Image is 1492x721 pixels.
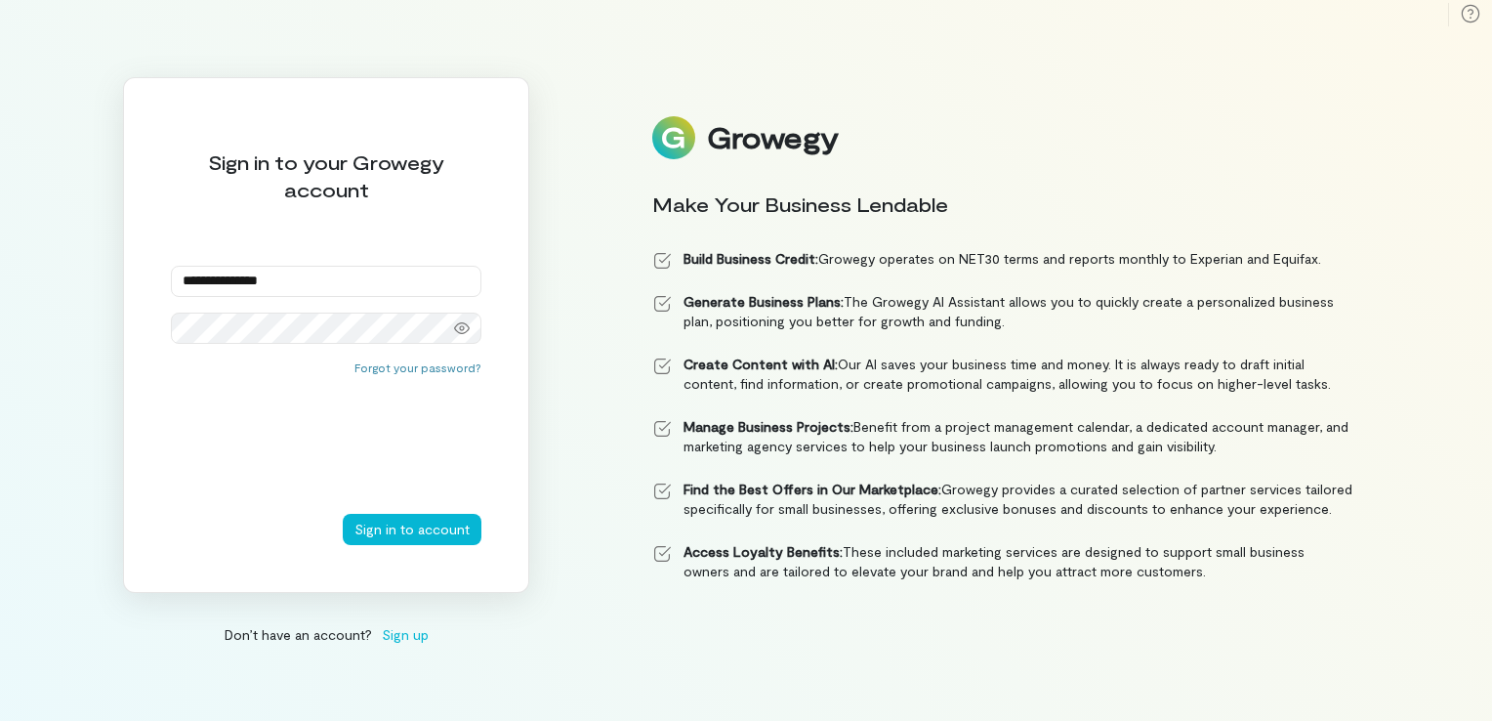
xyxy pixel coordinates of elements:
[343,514,481,545] button: Sign in to account
[684,356,838,372] strong: Create Content with AI:
[382,624,429,645] span: Sign up
[684,293,844,310] strong: Generate Business Plans:
[652,417,1353,456] li: Benefit from a project management calendar, a dedicated account manager, and marketing agency ser...
[652,542,1353,581] li: These included marketing services are designed to support small business owners and are tailored ...
[171,148,481,203] div: Sign in to your Growegy account
[684,481,941,497] strong: Find the Best Offers in Our Marketplace:
[652,249,1353,269] li: Growegy operates on NET30 terms and reports monthly to Experian and Equifax.
[684,543,843,560] strong: Access Loyalty Benefits:
[123,624,529,645] div: Don’t have an account?
[652,355,1353,394] li: Our AI saves your business time and money. It is always ready to draft initial content, find info...
[652,292,1353,331] li: The Growegy AI Assistant allows you to quickly create a personalized business plan, positioning y...
[652,191,1353,218] div: Make Your Business Lendable
[652,480,1353,519] li: Growegy provides a curated selection of partner services tailored specifically for small business...
[684,418,853,435] strong: Manage Business Projects:
[652,116,695,159] img: Logo
[707,121,838,154] div: Growegy
[684,250,818,267] strong: Build Business Credit:
[354,360,481,375] button: Forgot your password?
